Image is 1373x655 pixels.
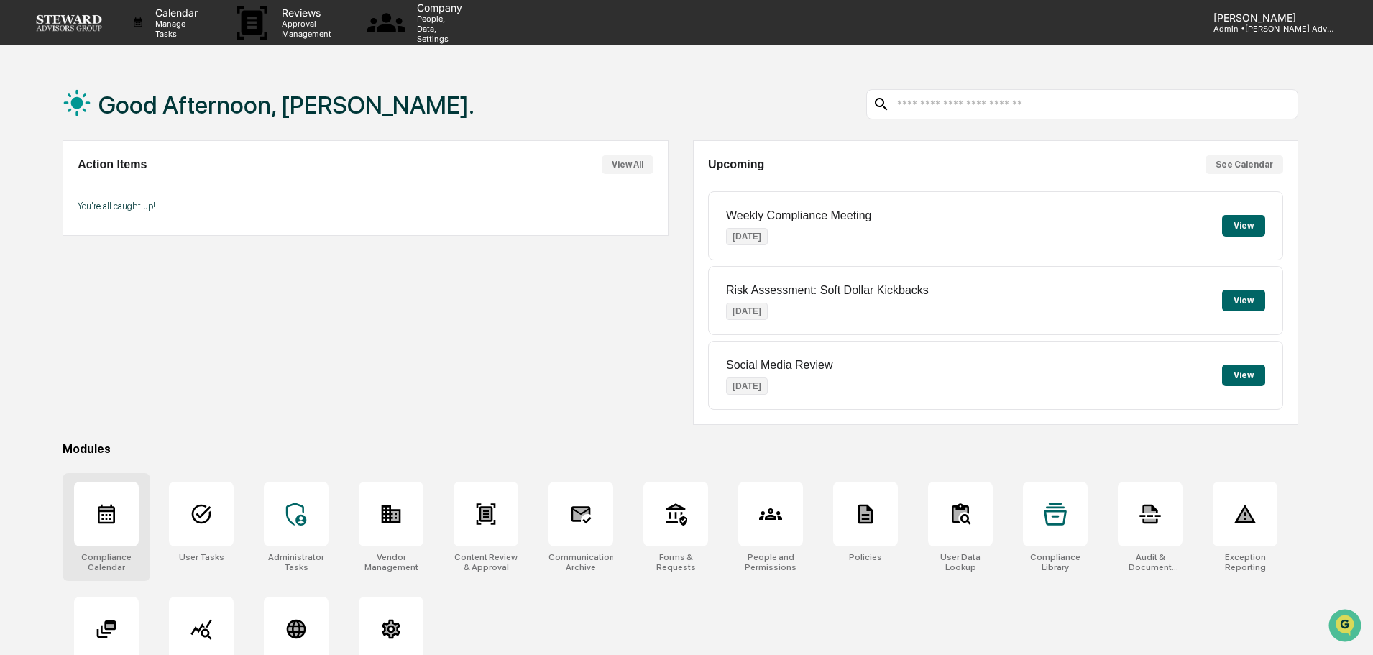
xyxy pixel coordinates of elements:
[74,552,139,572] div: Compliance Calendar
[119,181,178,196] span: Attestations
[1222,365,1265,386] button: View
[35,13,104,32] img: logo
[1213,552,1277,572] div: Exception Reporting
[1222,215,1265,237] button: View
[726,359,833,372] p: Social Media Review
[405,14,469,44] p: People, Data, Settings
[1327,608,1366,646] iframe: Open customer support
[726,377,768,395] p: [DATE]
[1023,552,1088,572] div: Compliance Library
[928,552,993,572] div: User Data Lookup
[738,552,803,572] div: People and Permissions
[29,181,93,196] span: Preclearance
[49,124,182,136] div: We're available if you need us!
[9,175,98,201] a: 🖐️Preclearance
[726,303,768,320] p: [DATE]
[179,552,224,562] div: User Tasks
[1202,12,1336,24] p: [PERSON_NAME]
[49,110,236,124] div: Start new chat
[104,183,116,194] div: 🗄️
[244,114,262,132] button: Start new chat
[78,158,147,171] h2: Action Items
[14,210,26,221] div: 🔎
[454,552,518,572] div: Content Review & Approval
[359,552,423,572] div: Vendor Management
[14,183,26,194] div: 🖐️
[708,158,764,171] h2: Upcoming
[270,6,339,19] p: Reviews
[9,203,96,229] a: 🔎Data Lookup
[98,175,184,201] a: 🗄️Attestations
[1202,24,1336,34] p: Admin • [PERSON_NAME] Advisors Group
[726,228,768,245] p: [DATE]
[726,284,929,297] p: Risk Assessment: Soft Dollar Kickbacks
[548,552,613,572] div: Communications Archive
[602,155,653,174] button: View All
[101,243,174,255] a: Powered byPylon
[849,552,882,562] div: Policies
[144,6,205,19] p: Calendar
[29,209,91,223] span: Data Lookup
[643,552,708,572] div: Forms & Requests
[63,442,1298,456] div: Modules
[98,91,474,119] h1: Good Afternoon, [PERSON_NAME].
[264,552,329,572] div: Administrator Tasks
[144,19,205,39] p: Manage Tasks
[405,1,469,14] p: Company
[726,209,871,222] p: Weekly Compliance Meeting
[270,19,339,39] p: Approval Management
[1118,552,1183,572] div: Audit & Document Logs
[143,244,174,255] span: Pylon
[14,110,40,136] img: 1746055101610-c473b297-6a78-478c-a979-82029cc54cd1
[78,201,653,211] p: You're all caught up!
[1206,155,1283,174] button: See Calendar
[14,30,262,53] p: How can we help?
[1222,290,1265,311] button: View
